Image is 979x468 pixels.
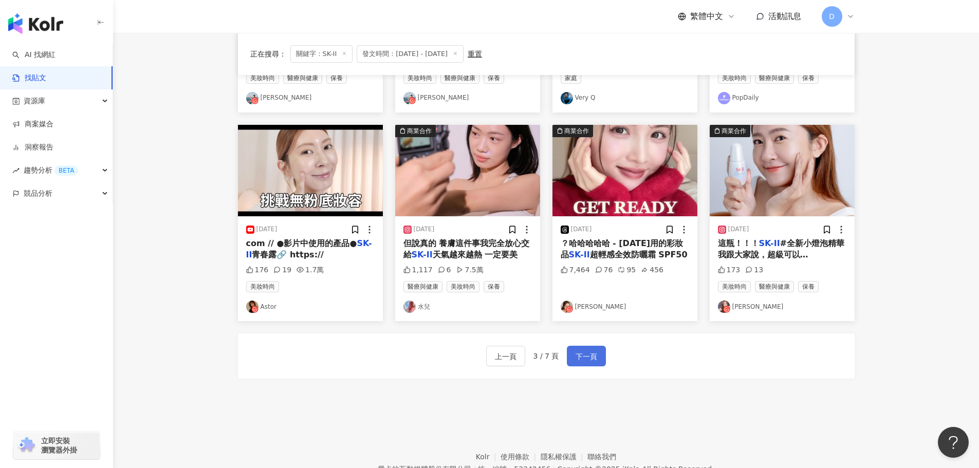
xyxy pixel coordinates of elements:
div: 6 [438,265,451,275]
span: 美妝時尚 [718,281,751,292]
span: 家庭 [561,72,581,84]
a: 找貼文 [12,73,46,83]
div: 商業合作 [407,126,432,136]
mark: SK-II [412,250,433,259]
a: 隱私權保護 [541,453,588,461]
div: 173 [718,265,741,275]
a: KOL Avatar水兒 [403,301,532,313]
div: [DATE] [571,225,592,234]
span: com // ●影片中使用的產品● [246,238,357,248]
span: 繁體中文 [690,11,723,22]
span: 競品分析 [24,182,52,205]
div: 19 [273,265,291,275]
iframe: Help Scout Beacon - Open [938,427,969,458]
a: searchAI 找網紅 [12,50,56,60]
span: 美妝時尚 [447,281,479,292]
div: 7.5萬 [456,265,484,275]
span: 醫療與健康 [755,281,794,292]
span: 保養 [798,281,819,292]
a: chrome extension立即安裝 瀏覽器外掛 [13,432,100,459]
div: 76 [595,265,613,275]
div: 176 [246,265,269,275]
img: KOL Avatar [561,92,573,104]
div: 13 [745,265,763,275]
div: 商業合作 [564,126,589,136]
img: chrome extension [16,437,36,454]
div: [DATE] [728,225,749,234]
mark: SK-II [759,238,780,248]
span: 立即安裝 瀏覽器外掛 [41,436,77,455]
a: 聯絡我們 [587,453,616,461]
img: KOL Avatar [403,301,416,313]
span: 醫療與健康 [403,281,442,292]
span: 醫療與健康 [755,72,794,84]
a: KOL AvatarPopDaily [718,92,846,104]
span: #全新小燈泡精華 我跟大家說，超級可以買！！！！！！！！！！✨✨✨✨✨✨ 我用這瓶真的嚇一大跳耶！！它真的擦上臉，臉快速變亮！！跟其他精華比起來，它即刻補光*的效果是照鏡子馬上看得出來的！！！ ... [718,238,846,409]
a: KOL AvatarVery Q [561,92,689,104]
span: 保養 [484,281,504,292]
button: 上一頁 [486,346,525,366]
span: ？哈哈哈哈哈 - [DATE]用的彩妝品 [561,238,684,259]
button: 商業合作 [395,125,540,216]
span: 美妝時尚 [403,72,436,84]
span: 上一頁 [495,350,516,363]
a: 商案媒合 [12,119,53,129]
span: 保養 [798,72,819,84]
span: 關鍵字：SK-II [290,45,353,63]
div: 456 [641,265,663,275]
img: KOL Avatar [561,301,573,313]
span: 保養 [484,72,504,84]
mark: SK-II [569,250,590,259]
span: 保養 [326,72,347,84]
span: rise [12,167,20,174]
div: 7,464 [561,265,590,275]
span: 天氣越來越熱 一定要美 [433,250,518,259]
img: post-image [238,125,383,216]
a: KOL Avatar[PERSON_NAME] [561,301,689,313]
a: KOL AvatarAstor [246,301,375,313]
button: 商業合作 [552,125,697,216]
span: 美妝時尚 [246,72,279,84]
img: post-image [552,125,697,216]
a: KOL Avatar[PERSON_NAME] [403,92,532,104]
span: 超輕感全效防曬霜 SPF50 [590,250,688,259]
img: KOL Avatar [403,92,416,104]
span: 3 / 7 頁 [533,352,559,360]
span: 美妝時尚 [718,72,751,84]
span: 醫療與健康 [440,72,479,84]
a: Kolr [476,453,501,461]
div: 重置 [468,50,482,58]
span: 這瓶！！！ [718,238,759,248]
button: 下一頁 [567,346,606,366]
span: 醫療與健康 [283,72,322,84]
img: post-image [710,125,855,216]
img: KOL Avatar [246,301,258,313]
span: 趨勢分析 [24,159,78,182]
button: 商業合作 [710,125,855,216]
div: 商業合作 [722,126,746,136]
span: 資源庫 [24,89,45,113]
a: KOL Avatar[PERSON_NAME] [718,301,846,313]
img: KOL Avatar [718,301,730,313]
span: 正在搜尋 ： [250,50,286,58]
span: 發文時間：[DATE] - [DATE] [357,45,464,63]
span: 活動訊息 [768,11,801,21]
span: 下一頁 [576,350,597,363]
a: KOL Avatar[PERSON_NAME] [246,92,375,104]
div: [DATE] [256,225,278,234]
a: 洞察報告 [12,142,53,153]
span: 青春露🔗 https:// [252,250,323,259]
span: 美妝時尚 [246,281,279,292]
div: 1.7萬 [297,265,324,275]
div: [DATE] [414,225,435,234]
a: 使用條款 [501,453,541,461]
img: KOL Avatar [246,92,258,104]
img: post-image [395,125,540,216]
span: D [829,11,835,22]
span: 但說真的 養膚這件事我完全放心交給 [403,238,530,259]
img: KOL Avatar [718,92,730,104]
div: 1,117 [403,265,433,275]
img: logo [8,13,63,34]
div: 95 [618,265,636,275]
div: BETA [54,165,78,176]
